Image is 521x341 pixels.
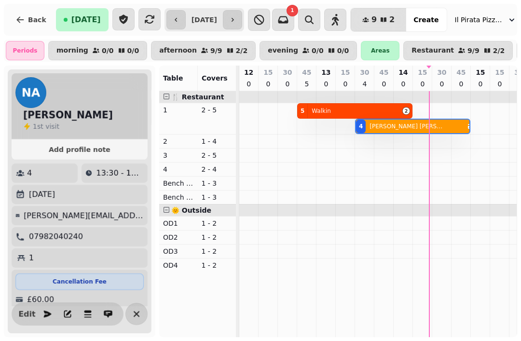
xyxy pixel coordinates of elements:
p: 15 [341,68,350,77]
p: 30 [437,68,446,77]
p: 9 / 9 [210,47,222,54]
p: 0 [457,79,465,89]
button: Edit [17,304,37,324]
button: morning0/00/0 [48,41,147,60]
p: 0 [438,79,446,89]
p: 0 / 0 [337,47,349,54]
p: [DATE] [29,189,55,200]
p: afternoon [159,47,197,55]
p: [PERSON_NAME] [PERSON_NAME] [370,123,444,130]
p: 4 [361,79,369,89]
p: 30 [283,68,292,77]
p: 1 [163,105,194,115]
div: 4 [359,123,363,130]
p: 12 [244,68,253,77]
span: [DATE] [71,16,101,24]
p: 1 - 2 [201,232,232,242]
button: [DATE] [56,8,109,31]
p: Restaurant [411,47,454,55]
p: 9 / 9 [467,47,480,54]
p: 0 [399,79,407,89]
p: 13:30 - 15:00 [96,167,143,179]
span: Back [28,16,46,23]
span: Covers [202,74,228,82]
p: 0 [419,79,426,89]
span: 1 [290,8,294,13]
p: 45 [456,68,466,77]
span: 9 [371,16,377,24]
p: 14 [398,68,408,77]
p: 15 [418,68,427,77]
span: Edit [21,310,33,318]
p: 2 [163,136,194,146]
span: st [37,123,45,130]
span: 🍴 Restaurant [171,93,224,101]
button: evening0/00/0 [260,41,357,60]
p: OD2 [163,232,194,242]
p: Bench Left [163,178,194,188]
p: 1 - 4 [201,136,232,146]
button: Back [8,8,54,31]
div: Cancellation Fee [15,273,144,290]
p: 0 [322,79,330,89]
button: Create [406,8,446,31]
p: £60.00 [27,294,54,305]
p: 0 [264,79,272,89]
span: 2 [389,16,395,24]
p: 45 [302,68,311,77]
p: 3 [163,150,194,160]
p: Walkin [312,107,331,115]
div: Areas [361,41,399,60]
button: 92 [351,8,406,31]
p: 1 [29,252,34,264]
button: Add profile note [15,143,144,156]
p: 1 - 2 [201,246,232,256]
p: 2 / 2 [236,47,248,54]
p: OD1 [163,218,194,228]
p: 4 [163,164,194,174]
p: 1 - 3 [201,178,232,188]
p: 15 [263,68,273,77]
span: Il Pirata Pizzata [455,15,503,25]
p: OD4 [163,260,194,270]
p: 2 - 5 [201,150,232,160]
p: 2 / 2 [493,47,505,54]
p: 0 [245,79,253,89]
p: 5 [303,79,311,89]
p: 0 [342,79,349,89]
p: 07982040240 [29,231,83,243]
p: morning [56,47,88,55]
p: 15 [495,68,504,77]
p: 0 / 0 [312,47,324,54]
div: 5 [301,107,304,115]
p: 0 [496,79,504,89]
p: 2 - 5 [201,105,232,115]
h2: [PERSON_NAME] [23,108,113,122]
p: 0 / 0 [127,47,139,54]
span: 🌞 Outside [171,206,211,214]
p: 1 - 2 [201,260,232,270]
div: Periods [6,41,44,60]
p: visit [33,122,59,131]
p: [PERSON_NAME][EMAIL_ADDRESS][PERSON_NAME][DOMAIN_NAME] [24,210,144,221]
p: 13 [321,68,330,77]
p: 2 - 4 [201,164,232,174]
p: 4 [27,167,32,179]
p: 30 [360,68,369,77]
span: Add profile note [23,146,136,153]
p: evening [268,47,298,55]
p: 1 - 3 [201,192,232,202]
span: NA [22,87,41,98]
p: 0 [284,79,291,89]
p: 0 [477,79,484,89]
span: 1 [33,123,37,130]
p: Bench Right [163,192,194,202]
button: Restaurant9/92/2 [403,41,513,60]
p: 0 / 0 [102,47,114,54]
p: 1 - 2 [201,218,232,228]
p: 0 [380,79,388,89]
p: 45 [379,68,388,77]
p: OD3 [163,246,194,256]
p: 15 [476,68,485,77]
span: Create [413,16,439,23]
